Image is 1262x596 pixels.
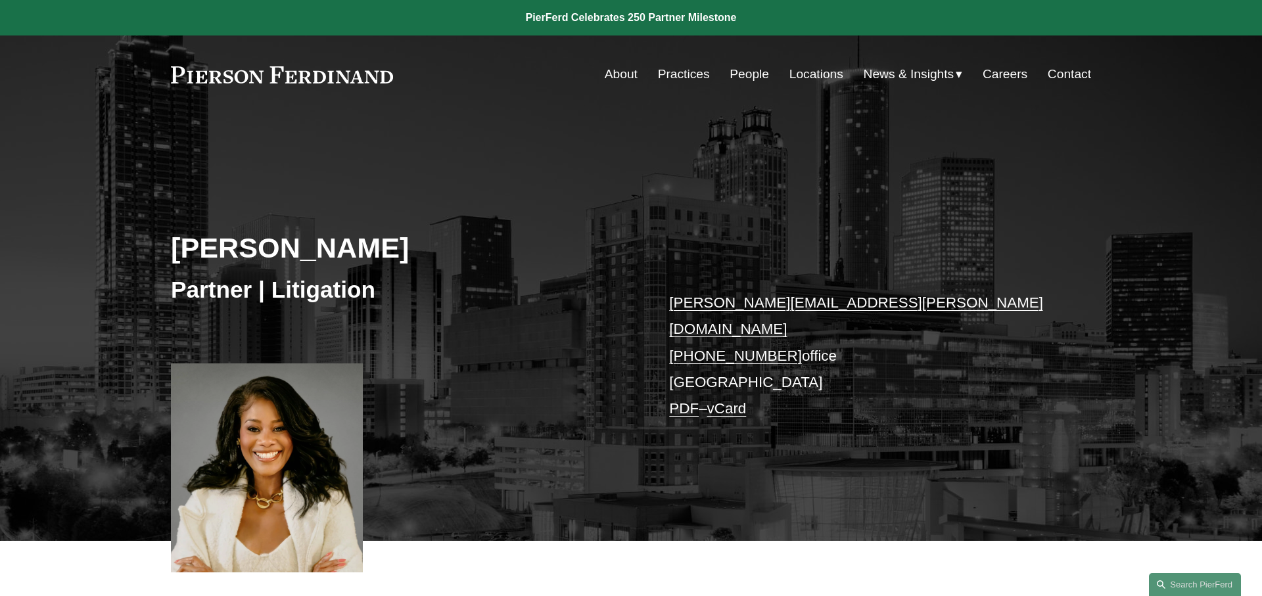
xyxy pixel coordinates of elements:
[171,275,631,304] h3: Partner | Litigation
[1048,62,1091,87] a: Contact
[983,62,1027,87] a: Careers
[707,400,747,417] a: vCard
[864,62,963,87] a: folder dropdown
[658,62,710,87] a: Practices
[605,62,638,87] a: About
[669,348,802,364] a: [PHONE_NUMBER]
[669,400,699,417] a: PDF
[789,62,843,87] a: Locations
[1149,573,1241,596] a: Search this site
[669,294,1043,337] a: [PERSON_NAME][EMAIL_ADDRESS][PERSON_NAME][DOMAIN_NAME]
[730,62,769,87] a: People
[171,231,631,265] h2: [PERSON_NAME]
[864,63,954,86] span: News & Insights
[669,290,1052,423] p: office [GEOGRAPHIC_DATA] –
